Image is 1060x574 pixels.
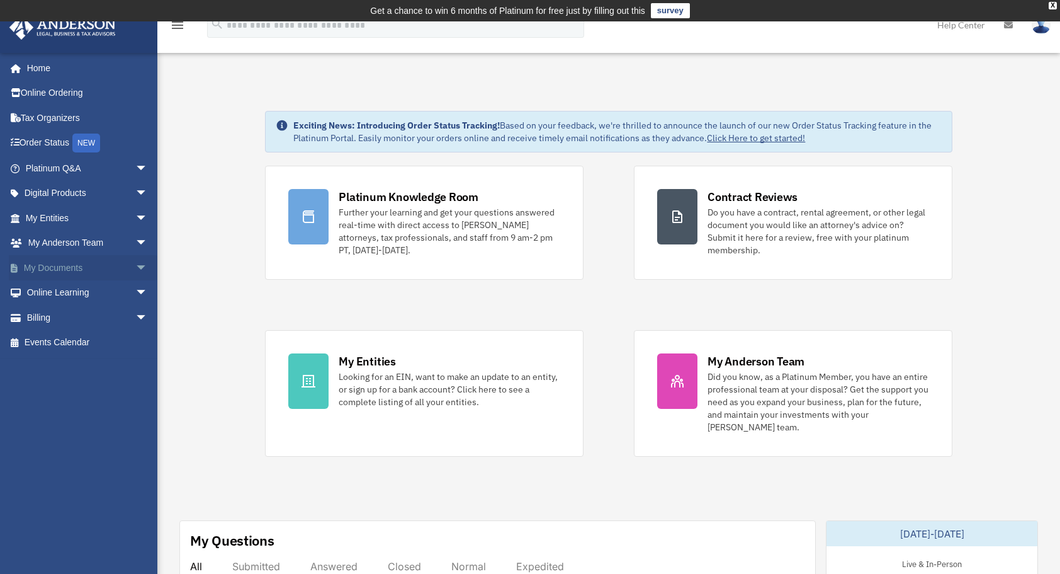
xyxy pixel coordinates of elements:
[370,3,645,18] div: Get a chance to win 6 months of Platinum for free just by filling out this
[708,353,804,369] div: My Anderson Team
[265,330,584,457] a: My Entities Looking for an EIN, want to make an update to an entity, or sign up for a bank accoun...
[135,305,161,331] span: arrow_drop_down
[9,81,167,106] a: Online Ordering
[892,556,972,570] div: Live & In-Person
[135,280,161,306] span: arrow_drop_down
[826,521,1037,546] div: [DATE]-[DATE]
[9,130,167,156] a: Order StatusNEW
[451,560,486,573] div: Normal
[708,370,929,433] div: Did you know, as a Platinum Member, you have an entire professional team at your disposal? Get th...
[634,330,952,457] a: My Anderson Team Did you know, as a Platinum Member, you have an entire professional team at your...
[339,370,560,408] div: Looking for an EIN, want to make an update to an entity, or sign up for a bank account? Click her...
[135,156,161,181] span: arrow_drop_down
[9,105,167,130] a: Tax Organizers
[135,181,161,207] span: arrow_drop_down
[9,255,167,280] a: My Documentsarrow_drop_down
[293,119,941,144] div: Based on your feedback, we're thrilled to announce the launch of our new Order Status Tracking fe...
[170,22,185,33] a: menu
[135,255,161,281] span: arrow_drop_down
[339,353,395,369] div: My Entities
[232,560,280,573] div: Submitted
[265,166,584,280] a: Platinum Knowledge Room Further your learning and get your questions answered real-time with dire...
[651,3,690,18] a: survey
[9,55,161,81] a: Home
[339,206,560,256] div: Further your learning and get your questions answered real-time with direct access to [PERSON_NAM...
[170,18,185,33] i: menu
[516,560,564,573] div: Expedited
[339,189,478,205] div: Platinum Knowledge Room
[310,560,358,573] div: Answered
[6,15,120,40] img: Anderson Advisors Platinum Portal
[9,181,167,206] a: Digital Productsarrow_drop_down
[190,531,274,550] div: My Questions
[708,189,798,205] div: Contract Reviews
[210,17,224,31] i: search
[9,156,167,181] a: Platinum Q&Aarrow_drop_down
[634,166,952,280] a: Contract Reviews Do you have a contract, rental agreement, or other legal document you would like...
[1032,16,1051,34] img: User Pic
[1049,2,1057,9] div: close
[135,205,161,231] span: arrow_drop_down
[9,305,167,330] a: Billingarrow_drop_down
[190,560,202,573] div: All
[9,231,167,256] a: My Anderson Teamarrow_drop_down
[708,206,929,256] div: Do you have a contract, rental agreement, or other legal document you would like an attorney's ad...
[388,560,421,573] div: Closed
[9,280,167,306] a: Online Learningarrow_drop_down
[9,205,167,231] a: My Entitiesarrow_drop_down
[707,132,805,144] a: Click Here to get started!
[135,231,161,256] span: arrow_drop_down
[72,134,100,152] div: NEW
[293,120,500,131] strong: Exciting News: Introducing Order Status Tracking!
[9,330,167,355] a: Events Calendar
